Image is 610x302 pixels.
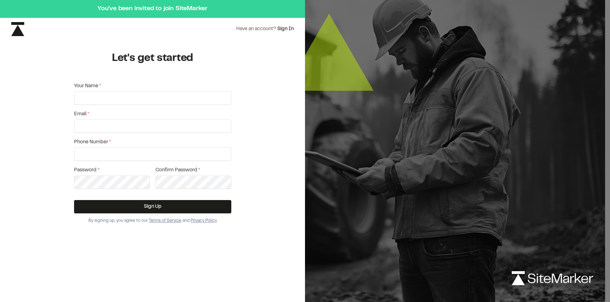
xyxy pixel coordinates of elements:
img: logo-white-rebrand.svg [512,271,593,285]
label: Phone Number [74,138,231,146]
div: Have an account? [236,25,294,33]
button: Sign Up [74,200,231,213]
label: Confirm Password [155,166,231,174]
button: Privacy Policy [191,218,217,224]
label: Email [74,110,231,118]
a: Sign In [277,27,294,31]
button: Terms of Service [149,218,181,224]
label: Your Name [74,82,231,90]
h1: Let's get started [74,52,231,66]
img: icon-black-rebrand.svg [11,22,24,36]
div: By signing up, you agree to our and [74,218,231,224]
label: Password [74,166,150,174]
